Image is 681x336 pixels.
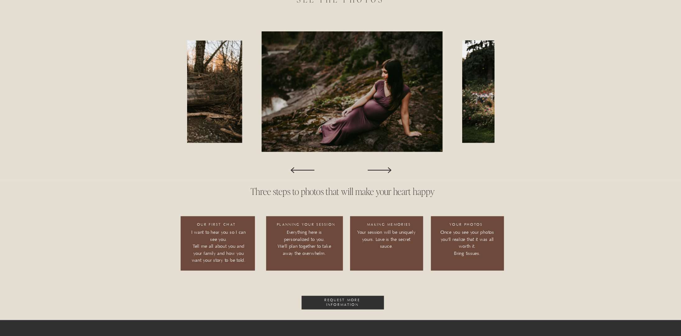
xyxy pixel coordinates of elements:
p: Your session will be uniquely yours. Love is the secret sauce. [356,229,417,234]
img: Beaverton Photographer [462,40,616,143]
p: Everything here is personalized to you. We'll plan together to take away the overwhelm. [274,229,335,273]
a: request more information [315,298,370,307]
img: pregnant woman posing for photos [262,31,443,152]
h3: Three steps to photos that will make your heart happy [172,185,513,216]
h3: your photos [431,222,502,227]
h3: making memories [354,222,425,227]
h3: planning your session [275,222,337,227]
p: I want to hear you so I can see you. Tell me all about you and your family and how you want your ... [188,229,249,234]
h3: our first chat [193,222,240,227]
p: Once you see your photos you'll realize that it was all worth it. Bring tissues. [437,229,498,262]
img: couple kissing at park during session with Beaverton photographer [88,40,242,143]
